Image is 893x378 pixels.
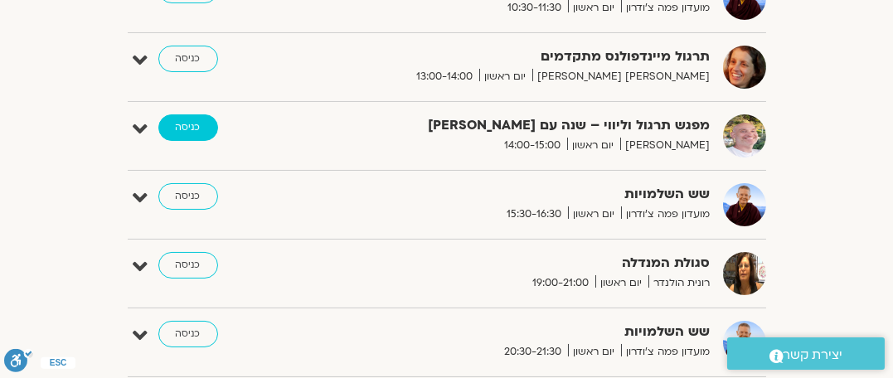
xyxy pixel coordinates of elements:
[354,114,711,137] strong: מפגש תרגול וליווי – שנה עם [PERSON_NAME]
[567,137,620,154] span: יום ראשון
[595,274,648,292] span: יום ראשון
[620,137,711,154] span: [PERSON_NAME]
[532,68,711,85] span: [PERSON_NAME] [PERSON_NAME]
[727,337,885,370] a: יצירת קשר
[784,344,843,366] span: יצירת קשר
[499,343,568,361] span: 20:30-21:30
[354,252,711,274] strong: סגולת המנדלה
[621,343,711,361] span: מועדון פמה צ'ודרון
[354,321,711,343] strong: שש השלמויות
[621,206,711,223] span: מועדון פמה צ'ודרון
[158,46,218,72] a: כניסה
[502,206,568,223] span: 15:30-16:30
[158,183,218,210] a: כניסה
[158,252,218,279] a: כניסה
[354,183,711,206] strong: שש השלמויות
[479,68,532,85] span: יום ראשון
[527,274,595,292] span: 19:00-21:00
[499,137,567,154] span: 14:00-15:00
[568,343,621,361] span: יום ראשון
[158,321,218,347] a: כניסה
[354,46,711,68] strong: תרגול מיינדפולנס מתקדמים
[411,68,479,85] span: 13:00-14:00
[158,114,218,141] a: כניסה
[568,206,621,223] span: יום ראשון
[648,274,711,292] span: רונית הולנדר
